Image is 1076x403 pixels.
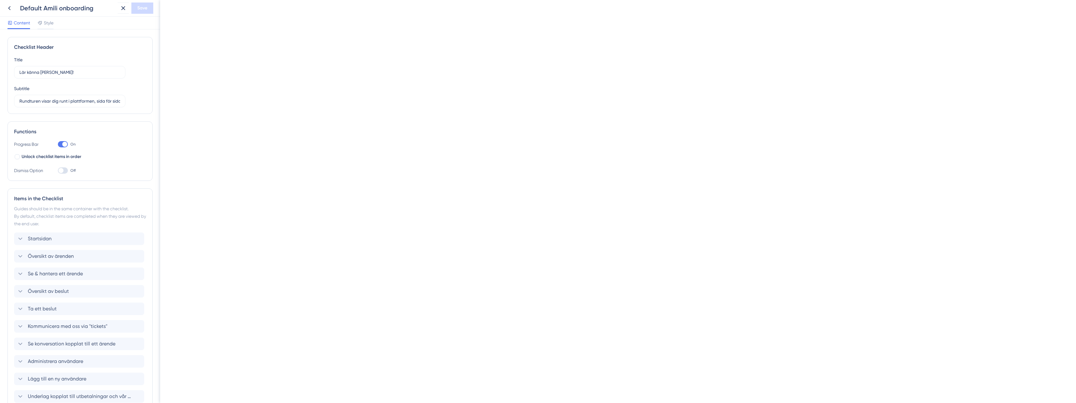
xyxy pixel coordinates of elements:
span: On [70,142,76,147]
span: Ta ett beslut [28,305,57,313]
span: Save [137,4,147,12]
span: Administrera användare [28,358,83,365]
div: Guides should be in the same container with the checklist. By default, checklist items are comple... [14,205,146,227]
span: Style [44,19,53,27]
button: Save [131,3,153,14]
div: Title [14,56,23,64]
span: Se & hantera ett ärende [28,270,83,278]
input: Header 2 [19,98,120,105]
div: Progress Bar [14,140,45,148]
span: Se konversation kopplat till ett ärende [28,340,115,348]
span: Startsidan [28,235,52,242]
span: Unlock checklist items in order [22,153,81,161]
div: Default Amili onboarding [20,4,115,13]
input: Header 1 [19,69,120,76]
span: Lägg till en ny användare [28,375,86,383]
span: Översikt av ärenden [28,253,74,260]
span: Content [14,19,30,27]
div: Dismiss Option [14,167,45,174]
span: Kommunicera med oss via "tickets" [28,323,107,330]
div: Functions [14,128,146,135]
span: Off [70,168,76,173]
div: Subtitle [14,85,29,92]
span: Översikt av beslut [28,288,69,295]
div: Checklist Header [14,43,146,51]
span: Underlag kopplat till utbetalningar och vår tjänst [28,393,131,400]
div: Items in the Checklist [14,195,146,202]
